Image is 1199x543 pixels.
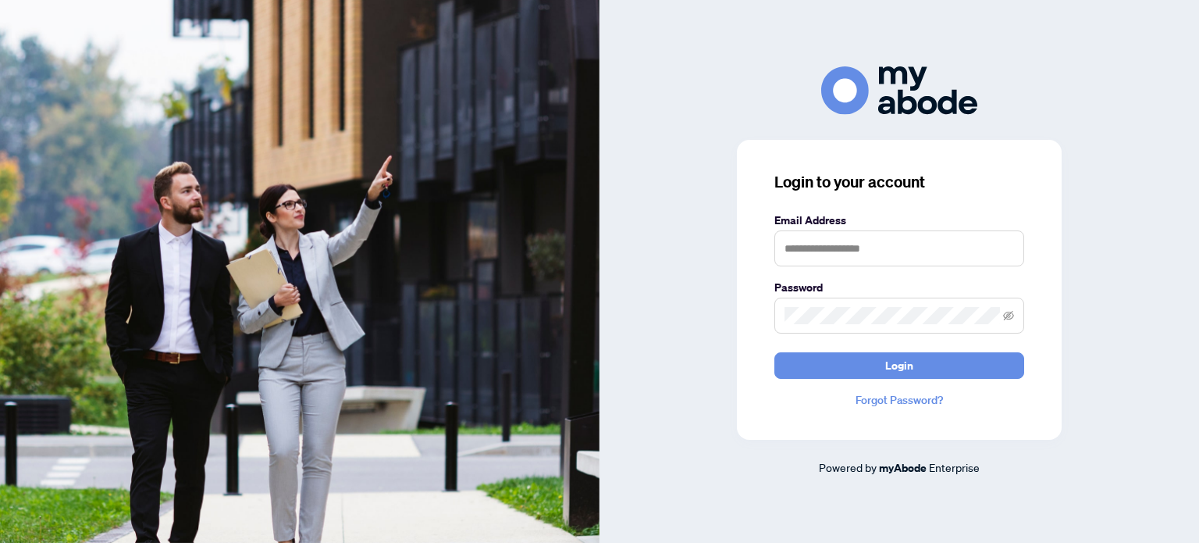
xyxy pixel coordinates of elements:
[774,212,1024,229] label: Email Address
[879,459,927,477] a: myAbode
[774,352,1024,379] button: Login
[774,279,1024,296] label: Password
[774,391,1024,409] a: Forgot Password?
[929,460,980,474] span: Enterprise
[821,66,977,114] img: ma-logo
[1003,310,1014,321] span: eye-invisible
[774,171,1024,193] h3: Login to your account
[819,460,877,474] span: Powered by
[885,353,913,378] span: Login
